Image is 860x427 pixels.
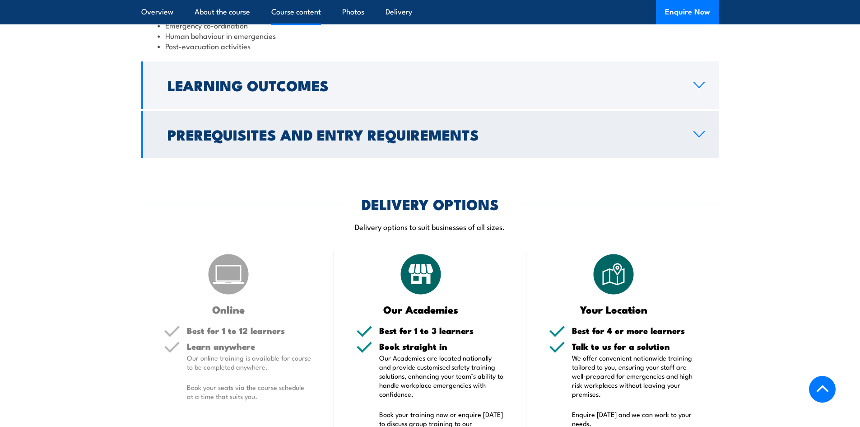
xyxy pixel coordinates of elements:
[549,304,679,314] h3: Your Location
[141,221,719,232] p: Delivery options to suit businesses of all sizes.
[158,20,703,30] li: Emergency co-ordination
[167,79,679,91] h2: Learning Outcomes
[572,326,697,335] h5: Best for 4 or more learners
[167,128,679,141] h2: Prerequisites and Entry Requirements
[187,383,311,401] p: Book your seats via the course schedule at a time that suits you.
[572,353,697,399] p: We offer convenient nationwide training tailored to you, ensuring your staff are well-prepared fo...
[164,304,293,314] h3: Online
[141,111,719,158] a: Prerequisites and Entry Requirements
[572,342,697,351] h5: Talk to us for a solution
[187,353,311,371] p: Our online training is available for course to be completed anywhere.
[379,342,504,351] h5: Book straight in
[158,41,703,51] li: Post-evacuation activities
[379,326,504,335] h5: Best for 1 to 3 learners
[187,342,311,351] h5: Learn anywhere
[141,61,719,109] a: Learning Outcomes
[379,353,504,399] p: Our Academies are located nationally and provide customised safety training solutions, enhancing ...
[356,304,486,314] h3: Our Academies
[362,197,499,210] h2: DELIVERY OPTIONS
[187,326,311,335] h5: Best for 1 to 12 learners
[158,30,703,41] li: Human behaviour in emergencies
